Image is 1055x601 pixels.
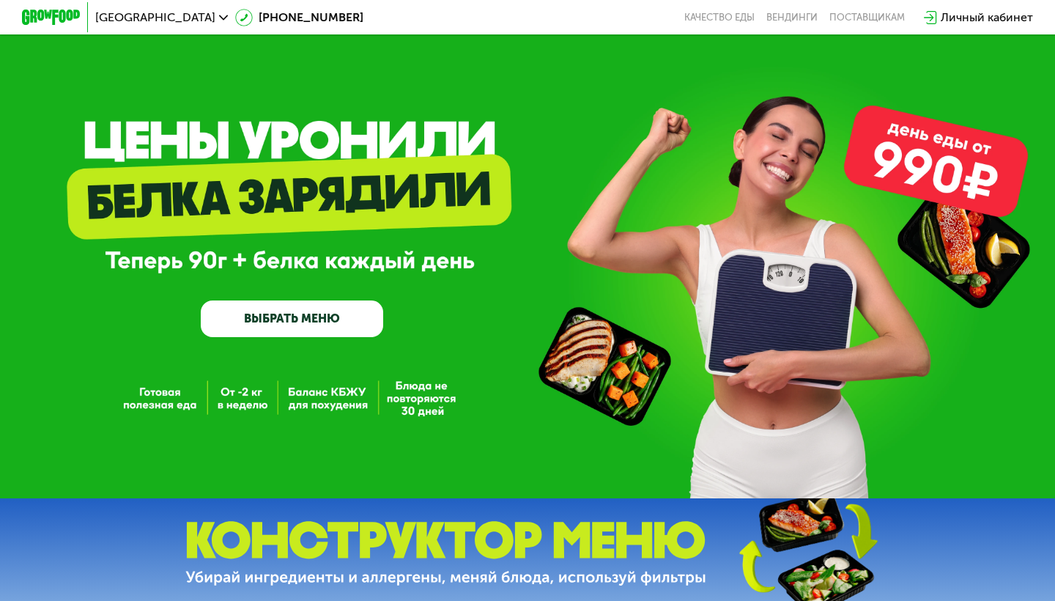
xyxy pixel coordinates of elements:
[201,300,383,337] a: ВЫБРАТЬ МЕНЮ
[941,9,1033,26] div: Личный кабинет
[829,12,905,23] div: поставщикам
[684,12,755,23] a: Качество еды
[235,9,363,26] a: [PHONE_NUMBER]
[95,12,215,23] span: [GEOGRAPHIC_DATA]
[766,12,818,23] a: Вендинги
